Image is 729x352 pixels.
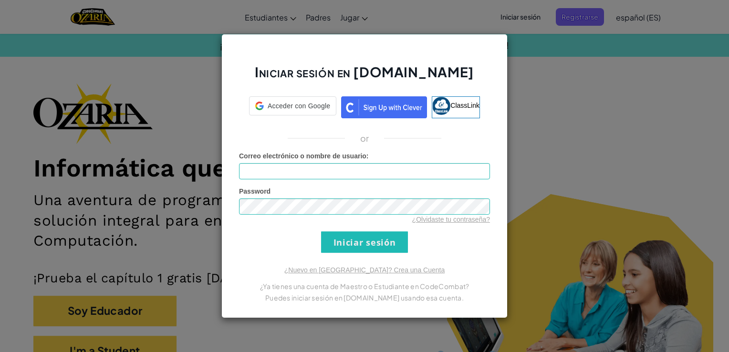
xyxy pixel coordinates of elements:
a: ¿Olvidaste tu contraseña? [412,216,490,223]
p: or [360,133,369,144]
a: ¿Nuevo en [GEOGRAPHIC_DATA]? Crea una Cuenta [284,266,445,274]
p: ¿Ya tienes una cuenta de Maestro o Estudiante en CodeCombat? [239,280,490,292]
input: Iniciar sesión [321,231,408,253]
img: classlink-logo-small.png [432,97,450,115]
span: Correo electrónico o nombre de usuario [239,152,366,160]
label: : [239,151,369,161]
span: Acceder con Google [268,101,330,111]
span: ClassLink [450,102,479,109]
h2: Iniciar sesión en [DOMAIN_NAME] [239,63,490,91]
span: Password [239,187,271,195]
img: clever_sso_button@2x.png [341,96,427,118]
p: Puedes iniciar sesión en [DOMAIN_NAME] usando esa cuenta. [239,292,490,303]
div: Acceder con Google [249,96,336,115]
a: Acceder con Google [249,96,336,118]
